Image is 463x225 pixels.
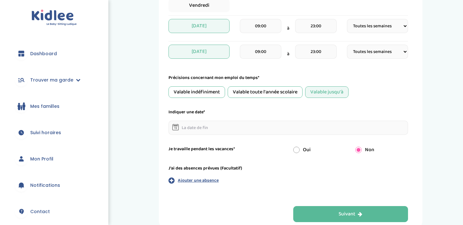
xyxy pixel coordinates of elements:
label: J'ai des absences prévues (Facultatif) [168,165,242,172]
input: La date de fin [168,121,408,135]
a: Notifications [10,174,99,197]
input: heure de fin [295,19,337,33]
a: Contact [10,200,99,223]
span: [DATE] [168,19,230,33]
div: Suivant [339,211,362,218]
a: Mon Profil [10,147,99,170]
label: Précisions concernant mon emploi du temps* [168,74,259,81]
span: à [287,51,289,57]
div: Valable jusqu'à [305,86,349,98]
input: heure de fin [295,45,337,59]
div: Valable indéfiniment [168,86,225,98]
span: Trouver ma garde [30,77,73,83]
span: Notifications [30,182,60,189]
a: Mes familles [10,95,99,118]
a: Dashboard [10,42,99,65]
span: Suivi horaires [30,129,61,136]
div: Oui [288,146,351,154]
span: Dashboard [30,50,57,57]
span: Mon Profil [30,156,53,162]
a: Trouver ma garde [10,68,99,91]
span: Contact [30,208,50,215]
button: Ajouter une absence [168,177,219,184]
button: Suivant [293,206,408,222]
label: Je travaille pendant les vacances* [168,146,235,152]
span: [DATE] [168,45,230,59]
div: Non [350,146,413,154]
span: Mes familles [30,103,59,110]
label: Indiquer une date* [168,109,205,116]
input: heure de debut [240,45,281,59]
input: heure de debut [240,19,281,33]
img: logo.svg [32,10,77,26]
p: Ajouter une absence [178,177,219,184]
span: à [287,25,289,32]
a: Suivi horaires [10,121,99,144]
div: Valable toute l'année scolaire [228,86,303,98]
